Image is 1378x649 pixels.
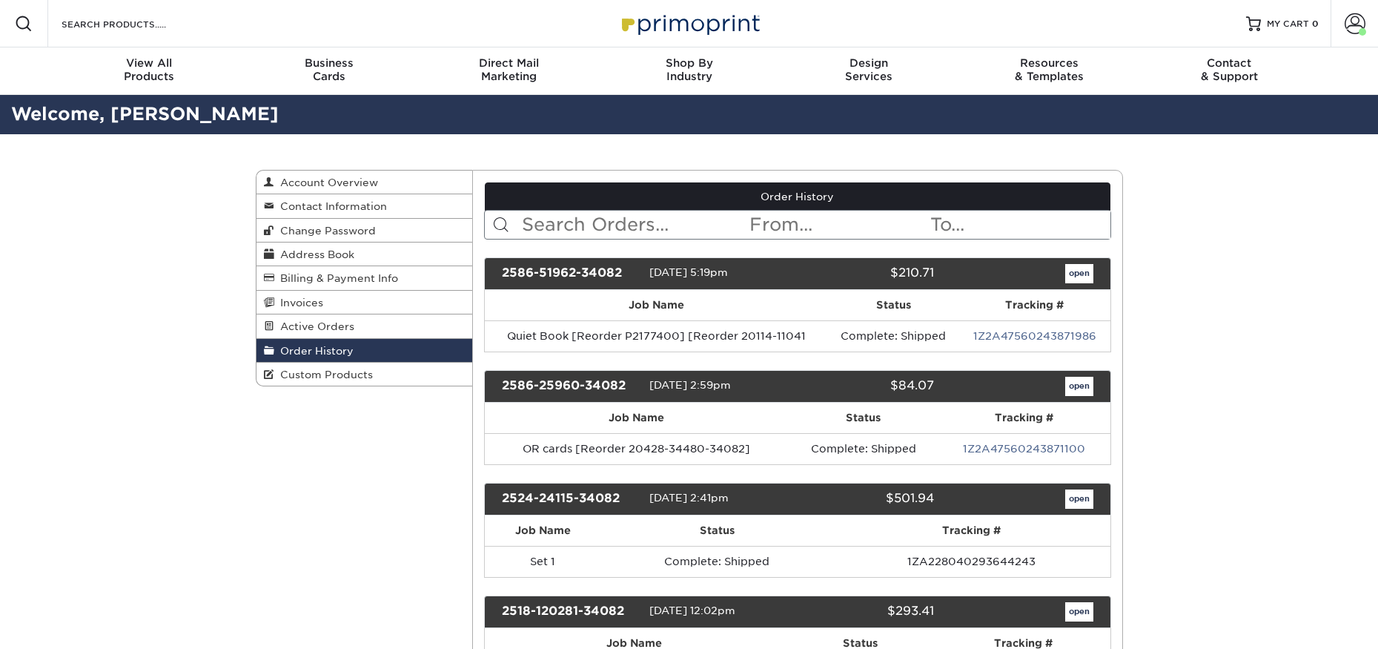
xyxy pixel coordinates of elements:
span: [DATE] 2:59pm [649,379,731,391]
div: $501.94 [786,490,945,509]
td: OR cards [Reorder 20428-34480-34082] [485,433,788,464]
th: Tracking # [833,515,1110,546]
span: [DATE] 5:19pm [649,266,728,278]
div: Marketing [419,56,599,83]
a: Active Orders [256,314,473,338]
input: Search Orders... [520,211,748,239]
a: Custom Products [256,363,473,386]
a: Shop ByIndustry [599,47,779,95]
input: From... [748,211,929,239]
div: & Support [1139,56,1319,83]
a: open [1065,490,1093,509]
span: Direct Mail [419,56,599,70]
a: BusinessCards [239,47,419,95]
span: MY CART [1267,18,1309,30]
th: Job Name [485,515,601,546]
a: 1Z2A47560243871986 [973,330,1096,342]
a: Contact& Support [1139,47,1319,95]
span: Design [779,56,959,70]
a: Order History [485,182,1110,211]
td: 1ZA228040293644243 [833,546,1110,577]
div: Industry [599,56,779,83]
th: Status [828,290,959,320]
span: Contact Information [274,200,387,212]
a: Account Overview [256,171,473,194]
span: Shop By [599,56,779,70]
span: Order History [274,345,354,357]
a: open [1065,377,1093,396]
span: [DATE] 12:02pm [649,604,735,616]
span: Address Book [274,248,354,260]
th: Tracking # [938,403,1110,433]
div: 2586-25960-34082 [491,377,649,396]
a: Billing & Payment Info [256,266,473,290]
span: 0 [1312,19,1319,29]
div: $84.07 [786,377,945,396]
span: Resources [959,56,1139,70]
span: Billing & Payment Info [274,272,398,284]
span: Active Orders [274,320,354,332]
th: Status [601,515,833,546]
th: Job Name [485,290,828,320]
a: Order History [256,339,473,363]
span: View All [59,56,239,70]
span: Contact [1139,56,1319,70]
span: Invoices [274,297,323,309]
div: $210.71 [786,264,945,283]
td: Quiet Book [Reorder P2177400] [Reorder 20114-11041 [485,320,828,352]
div: & Templates [959,56,1139,83]
span: Change Password [274,225,376,237]
div: Services [779,56,959,83]
th: Job Name [485,403,788,433]
a: Invoices [256,291,473,314]
a: open [1065,602,1093,622]
a: open [1065,264,1093,283]
div: Products [59,56,239,83]
a: Resources& Templates [959,47,1139,95]
a: 1Z2A47560243871100 [963,443,1085,455]
div: Cards [239,56,419,83]
a: Contact Information [256,194,473,218]
a: Address Book [256,243,473,266]
a: Change Password [256,219,473,243]
td: Complete: Shipped [601,546,833,577]
input: To... [929,211,1110,239]
th: Tracking # [959,290,1110,320]
td: Complete: Shipped [788,433,938,464]
td: Set 1 [485,546,601,577]
a: View AllProducts [59,47,239,95]
span: Business [239,56,419,70]
th: Status [788,403,938,433]
td: Complete: Shipped [828,320,959,352]
div: 2518-120281-34082 [491,602,649,622]
img: Primoprint [615,7,763,39]
a: Direct MailMarketing [419,47,599,95]
input: SEARCH PRODUCTS..... [60,15,205,33]
a: DesignServices [779,47,959,95]
div: $293.41 [786,602,945,622]
div: 2586-51962-34082 [491,264,649,283]
span: Account Overview [274,177,378,188]
div: 2524-24115-34082 [491,490,649,509]
span: Custom Products [274,369,373,380]
span: [DATE] 2:41pm [649,492,729,504]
